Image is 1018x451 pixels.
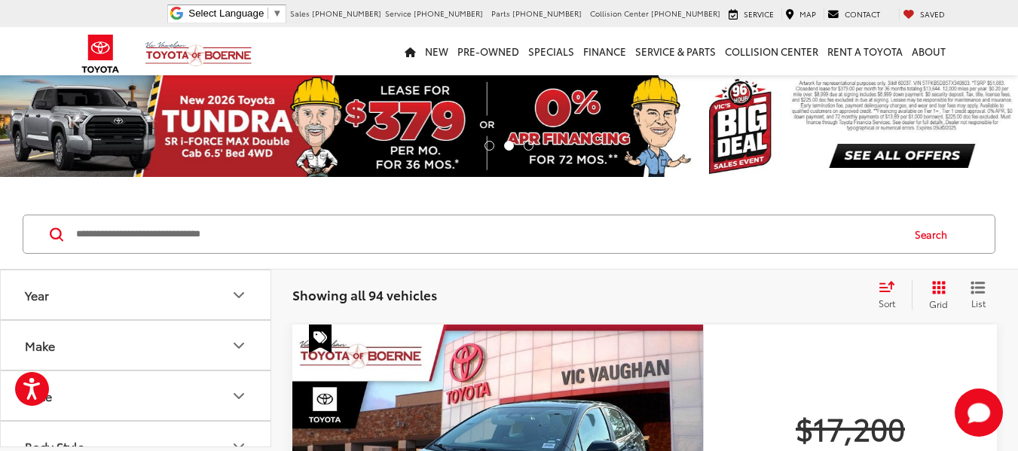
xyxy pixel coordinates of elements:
div: Year [230,286,248,304]
a: Specials [524,27,579,75]
a: Pre-Owned [453,27,524,75]
span: List [971,297,986,309]
a: Collision Center [720,27,823,75]
button: PricePrice [1,371,272,420]
a: Service [725,8,778,20]
a: My Saved Vehicles [899,8,949,20]
div: Year [25,288,49,302]
div: Price [230,387,248,405]
span: ▼ [272,8,282,19]
span: Saved [920,8,945,20]
button: Search [900,215,969,253]
a: Finance [579,27,631,75]
div: Make [25,338,55,352]
a: About [907,27,950,75]
a: Service & Parts: Opens in a new tab [631,27,720,75]
input: Search by Make, Model, or Keyword [75,216,900,252]
span: Service [385,8,411,19]
span: Select Language [188,8,264,19]
span: [PHONE_NUMBER] [414,8,483,19]
span: Special [309,325,332,353]
span: Service [744,8,774,20]
button: List View [959,280,997,310]
span: Sort [879,297,895,309]
span: Map [799,8,816,20]
button: Toggle Chat Window [955,389,1003,437]
a: Home [400,27,420,75]
span: Contact [845,8,880,20]
span: [PHONE_NUMBER] [312,8,381,19]
div: Make [230,337,248,355]
span: $17,200 [730,409,971,446]
span: [PHONE_NUMBER] [512,8,582,19]
a: New [420,27,453,75]
a: Contact [824,8,884,20]
button: Select sort value [871,280,912,310]
svg: Start Chat [955,389,1003,437]
span: Showing all 94 vehicles [292,285,437,303]
button: YearYear [1,270,272,319]
span: [PHONE_NUMBER] [651,8,720,19]
span: Sales [290,8,310,19]
a: Map [781,8,820,20]
span: Grid [929,297,948,310]
a: Rent a Toyota [823,27,907,75]
span: Parts [491,8,510,19]
img: Vic Vaughan Toyota of Boerne [145,41,252,67]
button: MakeMake [1,321,272,370]
a: Select Language​ [188,8,282,19]
span: Collision Center [590,8,649,19]
img: Toyota [72,29,129,78]
button: Grid View [912,280,959,310]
